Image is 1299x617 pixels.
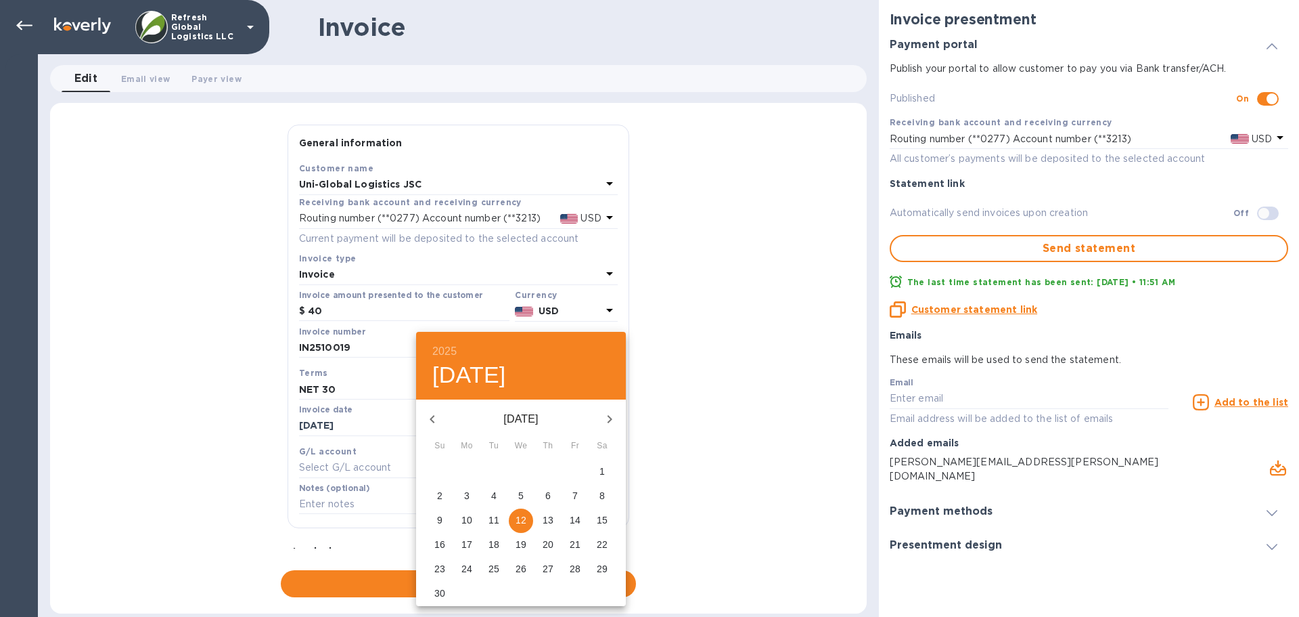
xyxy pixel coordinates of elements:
[482,557,506,582] button: 25
[536,533,560,557] button: 20
[432,361,506,389] button: [DATE]
[543,538,553,551] p: 20
[543,513,553,527] p: 13
[482,440,506,453] span: Tu
[590,484,614,509] button: 8
[536,557,560,582] button: 27
[428,582,452,606] button: 30
[509,484,533,509] button: 5
[518,489,524,503] p: 5
[488,513,499,527] p: 11
[432,342,457,361] button: 2025
[563,440,587,453] span: Fr
[509,557,533,582] button: 26
[570,562,580,576] p: 28
[509,509,533,533] button: 12
[482,509,506,533] button: 11
[437,489,442,503] p: 2
[599,465,605,478] p: 1
[482,533,506,557] button: 18
[516,513,526,527] p: 12
[455,509,479,533] button: 10
[590,509,614,533] button: 15
[428,509,452,533] button: 9
[428,557,452,582] button: 23
[590,533,614,557] button: 22
[563,533,587,557] button: 21
[543,562,553,576] p: 27
[455,484,479,509] button: 3
[536,484,560,509] button: 6
[428,440,452,453] span: Su
[482,484,506,509] button: 4
[428,533,452,557] button: 16
[461,562,472,576] p: 24
[597,513,608,527] p: 15
[461,513,472,527] p: 10
[509,533,533,557] button: 19
[597,538,608,551] p: 22
[434,538,445,551] p: 16
[545,489,551,503] p: 6
[516,562,526,576] p: 26
[590,557,614,582] button: 29
[461,538,472,551] p: 17
[488,562,499,576] p: 25
[509,440,533,453] span: We
[599,489,605,503] p: 8
[570,538,580,551] p: 21
[590,460,614,484] button: 1
[536,440,560,453] span: Th
[434,562,445,576] p: 23
[434,587,445,600] p: 30
[455,557,479,582] button: 24
[455,533,479,557] button: 17
[570,513,580,527] p: 14
[563,509,587,533] button: 14
[449,411,593,427] p: [DATE]
[516,538,526,551] p: 19
[590,440,614,453] span: Sa
[491,489,497,503] p: 4
[437,513,442,527] p: 9
[572,489,578,503] p: 7
[488,538,499,551] p: 18
[455,440,479,453] span: Mo
[563,484,587,509] button: 7
[464,489,470,503] p: 3
[597,562,608,576] p: 29
[428,484,452,509] button: 2
[563,557,587,582] button: 28
[536,509,560,533] button: 13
